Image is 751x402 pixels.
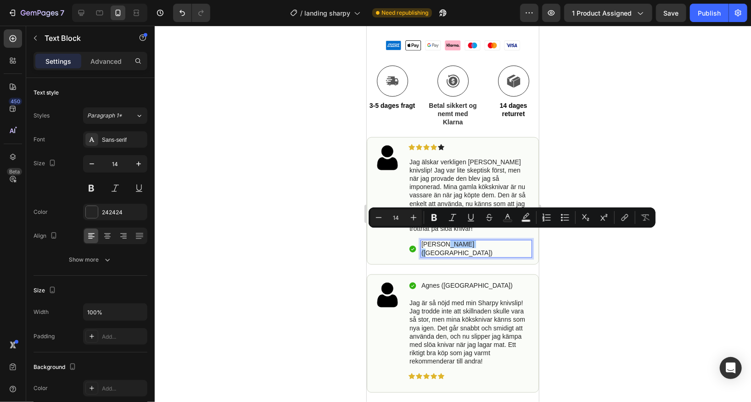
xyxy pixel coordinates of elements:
[45,33,123,44] p: Text Block
[690,4,729,22] button: Publish
[34,251,147,268] button: Show more
[34,384,48,392] div: Color
[34,157,58,170] div: Size
[102,385,145,393] div: Add...
[90,56,122,66] p: Advanced
[698,8,721,18] div: Publish
[34,89,59,97] div: Text style
[572,8,632,18] span: 1 product assigned
[664,9,679,17] span: Save
[45,56,71,66] p: Settings
[656,4,686,22] button: Save
[381,9,428,17] span: Need republishing
[34,308,49,316] div: Width
[34,135,45,144] div: Font
[367,26,539,402] iframe: Design area
[84,304,147,320] input: Auto
[9,98,22,105] div: 450
[34,285,58,297] div: Size
[102,136,145,144] div: Sans-serif
[34,208,48,216] div: Color
[102,208,145,217] div: 242424
[300,8,303,18] span: /
[564,4,652,22] button: 1 product assigned
[34,112,50,120] div: Styles
[4,4,68,22] button: 7
[60,7,64,18] p: 7
[173,4,210,22] div: Undo/Redo
[34,361,78,374] div: Background
[102,333,145,341] div: Add...
[720,357,742,379] div: Open Intercom Messenger
[304,8,350,18] span: landing sharpy
[369,207,656,228] div: Editor contextual toolbar
[69,255,112,264] div: Show more
[34,230,59,242] div: Align
[7,168,22,175] div: Beta
[34,332,55,341] div: Padding
[87,112,122,120] span: Paragraph 1*
[83,107,147,124] button: Paragraph 1*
